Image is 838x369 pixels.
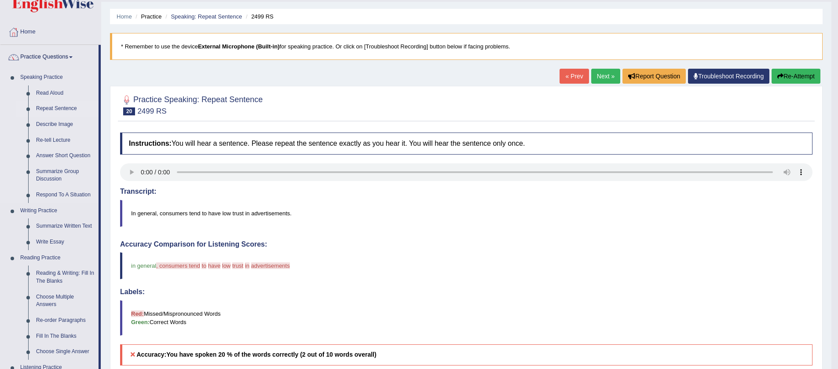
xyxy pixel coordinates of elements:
a: Answer Short Question [32,148,99,164]
a: Home [117,13,132,20]
span: , consumers tend [156,262,200,269]
a: « Prev [560,69,589,84]
a: Speaking: Repeat Sentence [171,13,242,20]
a: Troubleshoot Recording [688,69,769,84]
button: Report Question [622,69,686,84]
button: Re-Attempt [772,69,820,84]
b: Green: [131,319,150,325]
a: Practice Questions [0,45,99,67]
a: Home [0,20,101,42]
h2: Practice Speaking: Repeat Sentence [120,93,263,115]
h4: Transcript: [120,188,812,196]
span: have [208,262,220,269]
span: in general [131,262,156,269]
a: Repeat Sentence [32,101,99,117]
b: Red: [131,310,144,317]
a: Writing Practice [16,203,99,219]
blockquote: * Remember to use the device for speaking practice. Or click on [Troubleshoot Recording] button b... [110,33,823,60]
blockquote: In general, consumers tend to have low trust in advertisements. [120,200,812,227]
small: 2499 RS [137,107,166,115]
span: low [222,262,231,269]
a: Describe Image [32,117,99,133]
h4: Accuracy Comparison for Listening Scores: [120,240,812,248]
blockquote: Missed/Mispronounced Words Correct Words [120,300,812,336]
a: Choose Single Answer [32,344,99,360]
b: External Microphone (Built-in) [198,43,280,50]
h4: Labels: [120,288,812,296]
a: Re-tell Lecture [32,133,99,148]
a: Speaking Practice [16,70,99,85]
a: Summarize Written Text [32,218,99,234]
li: 2499 RS [244,12,274,21]
span: in [245,262,249,269]
a: Read Aloud [32,85,99,101]
a: Next » [591,69,620,84]
b: Instructions: [129,140,172,147]
a: Re-order Paragraphs [32,313,99,328]
a: Choose Multiple Answers [32,289,99,313]
h4: You will hear a sentence. Please repeat the sentence exactly as you hear it. You will hear the se... [120,133,812,155]
span: to [201,262,206,269]
a: Reading Practice [16,250,99,266]
a: Fill In The Blanks [32,328,99,344]
span: 20 [123,107,135,115]
li: Practice [133,12,161,21]
b: You have spoken 20 % of the words correctly (2 out of 10 words overall) [166,351,376,358]
a: Summarize Group Discussion [32,164,99,187]
a: Write Essay [32,234,99,250]
a: Reading & Writing: Fill In The Blanks [32,266,99,289]
a: Respond To A Situation [32,187,99,203]
h5: Accuracy: [120,344,812,365]
span: trust [232,262,243,269]
span: advertisements [251,262,290,269]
